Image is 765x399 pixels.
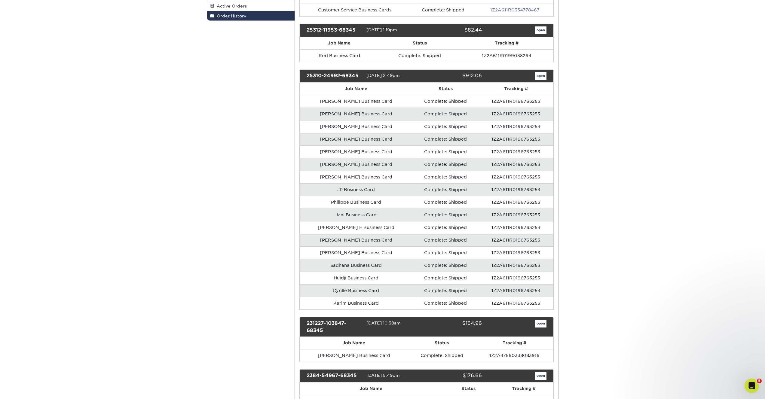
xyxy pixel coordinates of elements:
[479,171,553,183] td: 1Z2A611R0196763253
[300,209,412,221] td: Jani Business Card
[379,37,461,49] th: Status
[300,284,412,297] td: Cyrille Business Card
[300,382,442,395] th: Job Name
[412,83,479,95] th: Status
[479,95,553,108] td: 1Z2A611R0196763253
[535,26,546,34] a: open
[366,373,400,378] span: [DATE] 5:49pm
[300,120,412,133] td: [PERSON_NAME] Business Card
[300,246,412,259] td: [PERSON_NAME] Business Card
[412,272,479,284] td: Complete: Shipped
[412,95,479,108] td: Complete: Shipped
[412,120,479,133] td: Complete: Shipped
[300,349,408,362] td: [PERSON_NAME] Business Card
[412,108,479,120] td: Complete: Shipped
[300,37,379,49] th: Job Name
[366,27,397,32] span: [DATE] 1:19pm
[409,4,477,16] td: Complete: Shipped
[479,108,553,120] td: 1Z2A611R0196763253
[408,349,476,362] td: Complete: Shipped
[300,297,412,309] td: Karim Business Card
[476,337,553,349] th: Tracking #
[412,297,479,309] td: Complete: Shipped
[207,11,295,20] a: Order History
[412,246,479,259] td: Complete: Shipped
[379,49,461,62] td: Complete: Shipped
[408,337,476,349] th: Status
[300,4,409,16] td: Customer Service Business Cards
[300,49,379,62] td: Rod Business Card
[422,26,486,34] div: $82.44
[479,133,553,145] td: 1Z2A611R0196763253
[412,145,479,158] td: Complete: Shipped
[535,372,546,380] a: open
[300,183,412,196] td: JP Business Card
[479,196,553,209] td: 1Z2A611R0196763253
[302,26,366,34] div: 25312-11953-68345
[214,4,247,8] span: Active Orders
[302,72,366,80] div: 25310-24992-68345
[300,95,412,108] td: [PERSON_NAME] Business Card
[302,320,366,334] div: 231227-103847-68345
[479,145,553,158] td: 1Z2A611R0196763253
[302,372,366,380] div: 2384-54967-68345
[366,73,400,78] span: [DATE] 2:49pm
[494,382,553,395] th: Tracking #
[490,8,540,12] a: 1Z2A611R0334778467
[300,133,412,145] td: [PERSON_NAME] Business Card
[214,14,246,18] span: Order History
[412,183,479,196] td: Complete: Shipped
[479,234,553,246] td: 1Z2A611R0196763253
[412,221,479,234] td: Complete: Shipped
[422,72,486,80] div: $912.06
[412,284,479,297] td: Complete: Shipped
[300,337,408,349] th: Job Name
[757,379,762,383] span: 5
[460,49,553,62] td: 1Z2A611R0199038264
[300,171,412,183] td: [PERSON_NAME] Business Card
[300,259,412,272] td: Sadhana Business Card
[476,349,553,362] td: 1Z2A47560338083916
[300,108,412,120] td: [PERSON_NAME] Business Card
[412,133,479,145] td: Complete: Shipped
[300,145,412,158] td: [PERSON_NAME] Business Card
[535,72,546,80] a: open
[479,284,553,297] td: 1Z2A611R0196763253
[412,259,479,272] td: Complete: Shipped
[535,320,546,327] a: open
[412,209,479,221] td: Complete: Shipped
[300,83,412,95] th: Job Name
[479,83,553,95] th: Tracking #
[479,120,553,133] td: 1Z2A611R0196763253
[745,379,759,393] iframe: Intercom live chat
[300,196,412,209] td: Philippe Business Card
[300,272,412,284] td: Huidji Business Card
[479,272,553,284] td: 1Z2A611R0196763253
[479,297,553,309] td: 1Z2A611R0196763253
[479,259,553,272] td: 1Z2A611R0196763253
[412,196,479,209] td: Complete: Shipped
[422,320,486,334] div: $164.96
[479,158,553,171] td: 1Z2A611R0196763253
[460,37,553,49] th: Tracking #
[300,158,412,171] td: [PERSON_NAME] Business Card
[479,221,553,234] td: 1Z2A611R0196763253
[366,321,401,325] span: [DATE] 10:38am
[479,246,553,259] td: 1Z2A611R0196763253
[412,158,479,171] td: Complete: Shipped
[412,234,479,246] td: Complete: Shipped
[422,372,486,380] div: $176.66
[442,382,494,395] th: Status
[300,234,412,246] td: [PERSON_NAME] Business Card
[479,183,553,196] td: 1Z2A611R0196763253
[300,221,412,234] td: [PERSON_NAME] E Business Card
[207,1,295,11] a: Active Orders
[479,209,553,221] td: 1Z2A611R0196763253
[2,381,51,397] iframe: Google Customer Reviews
[412,171,479,183] td: Complete: Shipped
